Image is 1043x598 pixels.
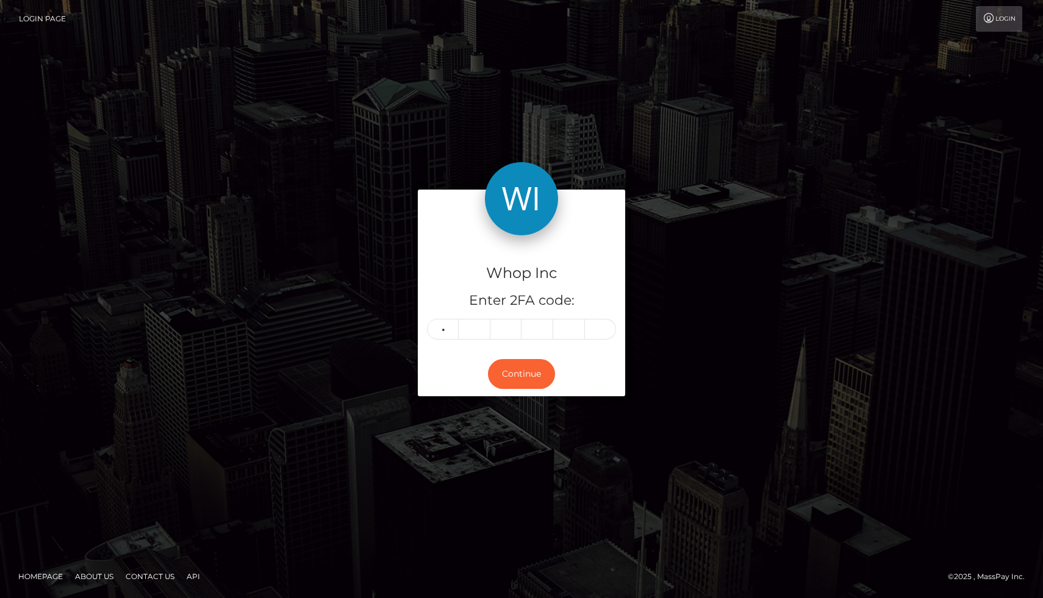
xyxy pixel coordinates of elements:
a: Contact Us [121,567,179,586]
h4: Whop Inc [427,263,616,284]
a: About Us [70,567,118,586]
img: Whop Inc [485,162,558,235]
a: API [182,567,205,586]
a: Homepage [13,567,68,586]
a: Login Page [19,6,66,32]
h5: Enter 2FA code: [427,291,616,310]
a: Login [976,6,1022,32]
button: Continue [488,359,555,389]
div: © 2025 , MassPay Inc. [948,570,1034,583]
